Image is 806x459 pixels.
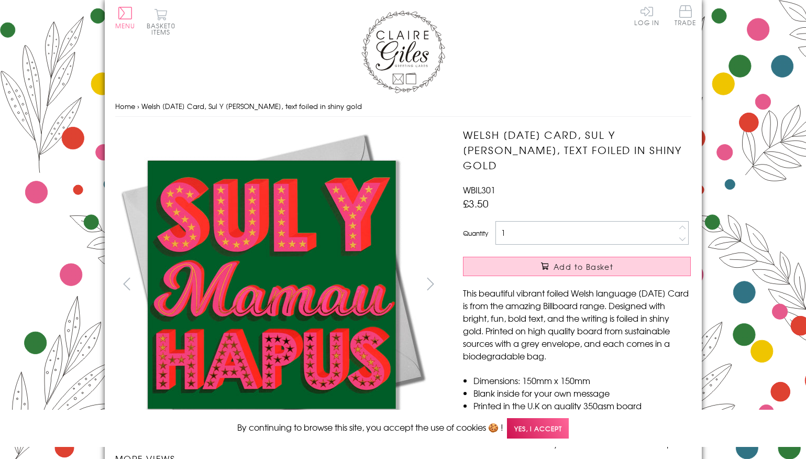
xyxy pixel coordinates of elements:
a: Log In [634,5,659,26]
button: next [418,272,442,296]
p: This beautiful vibrant foiled Welsh language [DATE] Card is from the amazing Billboard range. Des... [463,287,691,362]
span: › [137,101,139,111]
span: £3.50 [463,196,489,211]
span: 0 items [151,21,175,37]
a: Home [115,101,135,111]
img: Claire Giles Greetings Cards [361,10,445,93]
a: Trade [675,5,697,28]
button: Add to Basket [463,257,691,276]
li: Printed in the U.K on quality 350gsm board [473,399,691,412]
h1: Welsh [DATE] Card, Sul Y [PERSON_NAME], text foiled in shiny gold [463,127,691,172]
span: Add to Basket [554,261,613,272]
li: Blank inside for your own message [473,387,691,399]
label: Quantity [463,228,488,238]
img: Welsh Mother's Day Card, Sul Y Mamau Hapus, text foiled in shiny gold [115,127,429,442]
button: Basket0 items [147,8,175,35]
button: prev [115,272,139,296]
span: Yes, I accept [507,418,569,439]
span: Trade [675,5,697,26]
button: Menu [115,7,136,29]
li: Dimensions: 150mm x 150mm [473,374,691,387]
span: Menu [115,21,136,30]
nav: breadcrumbs [115,96,691,117]
span: WBIL301 [463,183,495,196]
span: Welsh [DATE] Card, Sul Y [PERSON_NAME], text foiled in shiny gold [141,101,362,111]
